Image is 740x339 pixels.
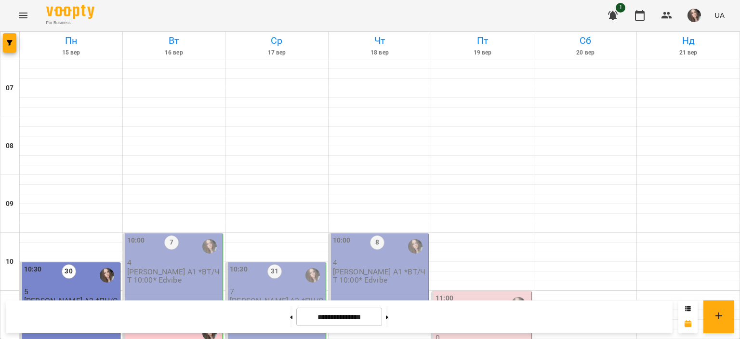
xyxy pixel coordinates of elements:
[714,10,725,20] span: UA
[21,48,121,57] h6: 15 вер
[433,33,532,48] h6: Пт
[100,268,114,283] img: Міхайленко Юлія
[46,20,94,26] span: For Business
[202,239,217,254] img: Міхайленко Юлія
[333,258,427,267] p: 4
[230,264,248,275] label: 10:30
[433,48,532,57] h6: 19 вер
[711,6,728,24] button: UA
[6,83,13,94] h6: 07
[24,287,118,296] p: 5
[127,235,145,246] label: 10:00
[62,264,76,279] label: 30
[6,141,13,151] h6: 08
[408,239,423,254] img: Міхайленко Юлія
[333,235,351,246] label: 10:00
[638,33,738,48] h6: Нд
[330,33,430,48] h6: Чт
[638,48,738,57] h6: 21 вер
[6,199,13,209] h6: 09
[227,48,327,57] h6: 17 вер
[330,48,430,57] h6: 18 вер
[12,4,35,27] button: Menu
[616,3,625,13] span: 1
[436,293,453,304] label: 11:00
[124,48,224,57] h6: 16 вер
[124,33,224,48] h6: Вт
[536,33,635,48] h6: Сб
[267,264,282,279] label: 31
[127,258,221,267] p: 4
[333,268,427,285] p: [PERSON_NAME] А1 *ВТ/ЧТ 10:00* Edvibe
[230,287,324,296] p: 7
[227,33,327,48] h6: Ср
[687,9,701,22] img: f6374287e352a2e74eca4bf889e79d1e.jpg
[536,48,635,57] h6: 20 вер
[24,264,42,275] label: 10:30
[21,33,121,48] h6: Пн
[305,268,320,283] img: Міхайленко Юлія
[6,257,13,267] h6: 10
[46,5,94,19] img: Voopty Logo
[164,235,179,250] label: 7
[370,235,384,250] label: 8
[127,268,221,285] p: [PERSON_NAME] А1 *ВТ/ЧТ 10:00* Edvibe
